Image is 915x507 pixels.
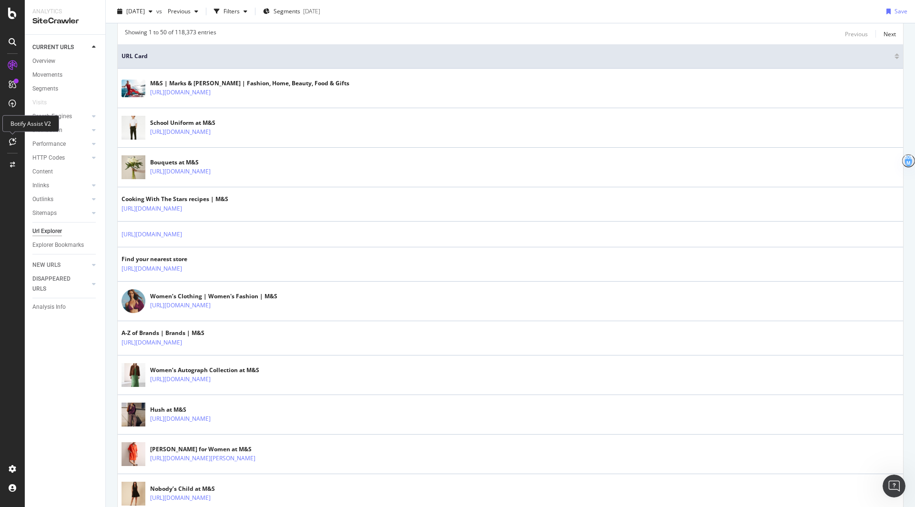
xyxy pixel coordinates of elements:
[150,79,349,88] div: M&S | Marks & [PERSON_NAME] | Fashion, Home, Beauty, Food & Gifts
[122,195,228,203] div: Cooking With The Stars recipes | M&S
[32,274,89,294] a: DISAPPEARED URLS
[32,8,98,16] div: Analytics
[32,240,84,250] div: Explorer Bookmarks
[32,260,61,270] div: NEW URLS
[150,301,211,310] a: [URL][DOMAIN_NAME]
[32,153,65,163] div: HTTP Codes
[32,274,81,294] div: DISAPPEARED URLS
[32,70,99,80] a: Movements
[164,4,202,19] button: Previous
[122,80,145,97] img: main image
[32,84,58,94] div: Segments
[150,493,211,503] a: [URL][DOMAIN_NAME]
[32,260,89,270] a: NEW URLS
[32,181,49,191] div: Inlinks
[32,16,98,27] div: SiteCrawler
[259,4,324,19] button: Segments[DATE]
[32,302,66,312] div: Analysis Info
[122,360,145,391] img: main image
[32,167,53,177] div: Content
[156,7,164,15] span: vs
[32,194,53,204] div: Outlinks
[32,240,99,250] a: Explorer Bookmarks
[32,139,89,149] a: Performance
[32,112,72,122] div: Search Engines
[32,208,89,218] a: Sitemaps
[150,127,211,137] a: [URL][DOMAIN_NAME]
[122,289,145,313] img: main image
[845,28,868,40] button: Previous
[274,7,300,15] span: Segments
[150,375,211,384] a: [URL][DOMAIN_NAME]
[884,30,896,38] div: Next
[122,399,145,430] img: main image
[32,226,62,236] div: Url Explorer
[303,7,320,15] div: [DATE]
[32,153,89,163] a: HTTP Codes
[122,204,182,213] a: [URL][DOMAIN_NAME]
[150,366,259,375] div: Women’s Autograph Collection at M&S
[32,125,89,135] a: Distribution
[150,406,252,414] div: Hush at M&S
[122,439,145,470] img: main image
[32,98,56,108] a: Visits
[883,475,905,497] iframe: Intercom live chat
[150,158,252,167] div: Bouquets at M&S
[32,98,47,108] div: Visits
[883,4,907,19] button: Save
[32,112,89,122] a: Search Engines
[845,30,868,38] div: Previous
[150,88,211,97] a: [URL][DOMAIN_NAME]
[32,194,89,204] a: Outlinks
[126,7,145,15] span: 2025 Aug. 9th
[32,84,99,94] a: Segments
[150,292,277,301] div: Women’s Clothing | Women's Fashion | M&S
[32,42,89,52] a: CURRENT URLS
[150,167,211,176] a: [URL][DOMAIN_NAME]
[32,56,99,66] a: Overview
[32,167,99,177] a: Content
[32,208,57,218] div: Sitemaps
[32,226,99,236] a: Url Explorer
[122,264,182,274] a: [URL][DOMAIN_NAME]
[2,115,59,132] div: Botify Assist V2
[150,454,255,463] a: [URL][DOMAIN_NAME][PERSON_NAME]
[150,119,252,127] div: School Uniform at M&S
[32,302,99,312] a: Analysis Info
[122,255,224,264] div: Find your nearest store
[150,414,211,424] a: [URL][DOMAIN_NAME]
[122,329,224,337] div: A-Z of Brands | Brands | M&S
[32,56,55,66] div: Overview
[113,4,156,19] button: [DATE]
[164,7,191,15] span: Previous
[32,139,66,149] div: Performance
[210,4,251,19] button: Filters
[32,70,62,80] div: Movements
[122,152,145,183] img: main image
[224,7,240,15] div: Filters
[122,230,182,239] a: [URL][DOMAIN_NAME]
[32,42,74,52] div: CURRENT URLS
[884,28,896,40] button: Next
[122,338,182,347] a: [URL][DOMAIN_NAME]
[122,52,892,61] span: URL Card
[895,7,907,15] div: Save
[125,28,216,40] div: Showing 1 to 50 of 118,373 entries
[150,445,297,454] div: [PERSON_NAME] for Women at M&S
[150,485,252,493] div: Nobody’s Child at M&S
[122,112,145,143] img: main image
[32,181,89,191] a: Inlinks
